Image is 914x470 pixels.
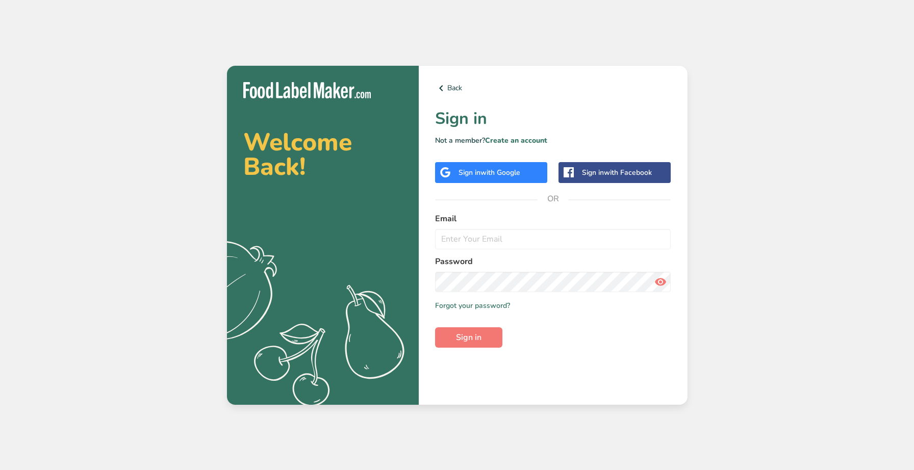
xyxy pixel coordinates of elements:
a: Forgot your password? [435,300,510,311]
h2: Welcome Back! [243,130,402,179]
p: Not a member? [435,135,671,146]
h1: Sign in [435,107,671,131]
input: Enter Your Email [435,229,671,249]
span: with Google [480,168,520,177]
a: Back [435,82,671,94]
a: Create an account [485,136,547,145]
div: Sign in [582,167,652,178]
span: OR [538,184,568,214]
label: Email [435,213,671,225]
label: Password [435,255,671,268]
span: Sign in [456,331,481,344]
img: Food Label Maker [243,82,371,99]
span: with Facebook [604,168,652,177]
button: Sign in [435,327,502,348]
div: Sign in [459,167,520,178]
